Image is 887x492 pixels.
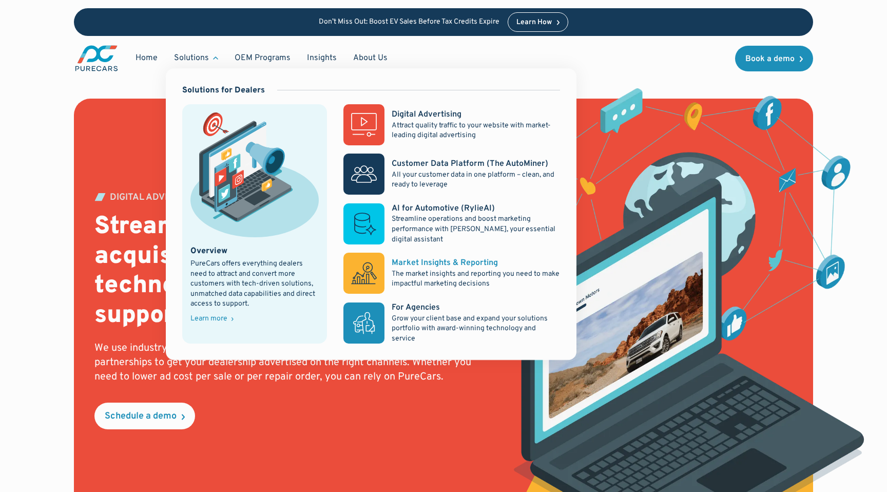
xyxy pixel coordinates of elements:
img: marketing illustration showing social media channels and campaigns [190,112,319,237]
a: About Us [345,48,396,68]
a: Customer Data Platform (The AutoMiner)All your customer data in one platform – clean, and ready t... [343,154,560,195]
a: Home [127,48,166,68]
div: Book a demo [745,55,795,63]
a: Schedule a demo [94,403,195,429]
a: Book a demo [735,46,813,71]
a: Learn How [508,12,569,32]
div: Market Insights & Reporting [392,257,498,269]
p: Attract quality traffic to your website with market-leading digital advertising [392,121,560,141]
div: Solutions [166,48,226,68]
a: AI for Automotive (RylieAI)Streamline operations and boost marketing performance with [PERSON_NAM... [343,203,560,244]
p: All your customer data in one platform – clean, and ready to leverage [392,170,560,190]
p: The market insights and reporting you need to make impactful marketing decisions [392,269,560,289]
div: For Agencies [392,302,440,313]
a: For AgenciesGrow your client base and expand your solutions portfolio with award-winning technolo... [343,302,560,344]
a: Insights [299,48,345,68]
div: AI for Automotive (RylieAI) [392,203,495,214]
img: purecars logo [74,44,119,72]
div: PureCars offers everything dealers need to attract and convert more customers with tech-driven so... [190,259,319,309]
p: Streamline operations and boost marketing performance with [PERSON_NAME], your essential digital ... [392,214,560,244]
div: Solutions [174,52,209,64]
p: We use industry-leading data solutions, the latest ad technology and premier partnerships to get ... [94,341,492,384]
nav: Solutions [166,68,576,361]
a: OEM Programs [226,48,299,68]
p: Grow your client base and expand your solutions portfolio with award-winning technology and service [392,314,560,344]
div: DIGITAL ADVERTISING [110,193,206,202]
p: Don’t Miss Out: Boost EV Sales Before Tax Credits Expire [319,18,499,27]
a: Digital AdvertisingAttract quality traffic to your website with market-leading digital advertising [343,104,560,145]
a: Market Insights & ReportingThe market insights and reporting you need to make impactful marketing... [343,253,560,294]
div: Customer Data Platform (The AutoMiner) [392,158,548,169]
div: Learn How [516,19,552,26]
h2: Streamline your customer acquisition with the latest in ad technology and full-service support [94,213,492,331]
div: Schedule a demo [105,412,177,421]
div: Digital Advertising [392,109,461,120]
div: Solutions for Dealers [182,85,265,96]
a: marketing illustration showing social media channels and campaignsOverviewPureCars offers everyth... [182,104,327,344]
div: Overview [190,245,227,257]
a: main [74,44,119,72]
div: Learn more [190,315,227,323]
